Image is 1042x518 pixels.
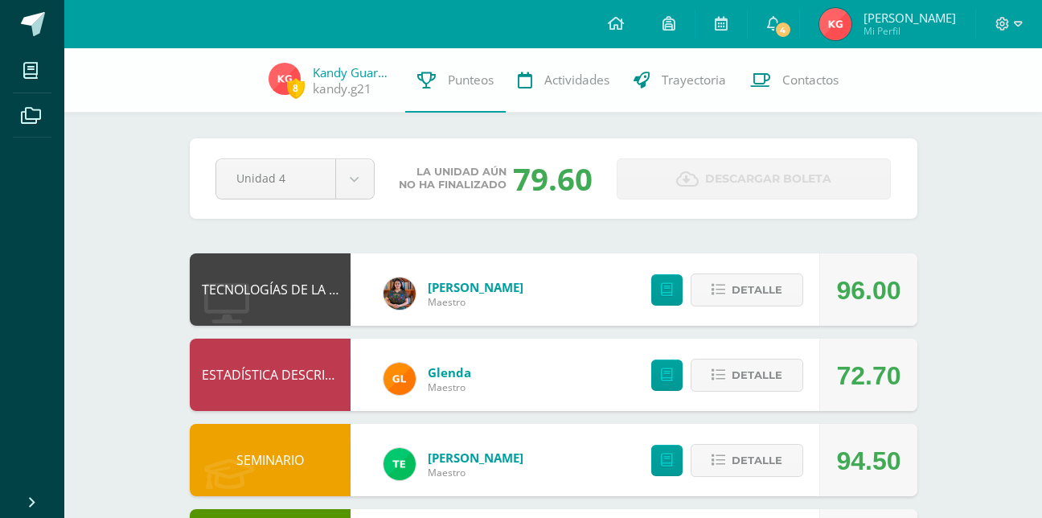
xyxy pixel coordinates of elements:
img: 43d3dab8d13cc64d9a3940a0882a4dc3.png [384,448,416,480]
img: 007a7e1cf9a8fe462f1ec32384fd10df.png [819,8,851,40]
span: Detalle [732,360,782,390]
div: 79.60 [513,158,593,199]
a: Kandy Guarquex [313,64,393,80]
div: 96.00 [836,254,900,327]
a: Trayectoria [622,48,738,113]
span: Actividades [544,72,609,88]
span: Punteos [448,72,494,88]
span: [PERSON_NAME] [864,10,956,26]
a: [PERSON_NAME] [428,279,523,295]
button: Detalle [691,444,803,477]
span: Maestro [428,380,471,394]
button: Detalle [691,273,803,306]
span: Unidad 4 [236,159,315,197]
a: kandy.g21 [313,80,371,97]
span: Mi Perfil [864,24,956,38]
img: 60a759e8b02ec95d430434cf0c0a55c7.png [384,277,416,310]
span: Descargar boleta [705,159,831,199]
span: Trayectoria [662,72,726,88]
span: La unidad aún no ha finalizado [399,166,507,191]
div: TECNOLOGÍAS DE LA INFORMACIÓN Y LA COMUNICACIÓN 5 [190,253,351,326]
a: Contactos [738,48,851,113]
div: 72.70 [836,339,900,412]
a: Actividades [506,48,622,113]
span: 4 [773,21,791,39]
a: Punteos [405,48,506,113]
a: Unidad 4 [216,159,374,199]
span: Contactos [782,72,839,88]
img: 7115e4ef1502d82e30f2a52f7cb22b3f.png [384,363,416,395]
img: 007a7e1cf9a8fe462f1ec32384fd10df.png [269,63,301,95]
span: Detalle [732,446,782,475]
span: Maestro [428,295,523,309]
span: Detalle [732,275,782,305]
div: ESTADÍSTICA DESCRIPTIVA [190,339,351,411]
button: Detalle [691,359,803,392]
div: 94.50 [836,425,900,497]
a: [PERSON_NAME] [428,450,523,466]
div: SEMINARIO [190,424,351,496]
a: Glenda [428,364,471,380]
span: 8 [287,78,305,98]
span: Maestro [428,466,523,479]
